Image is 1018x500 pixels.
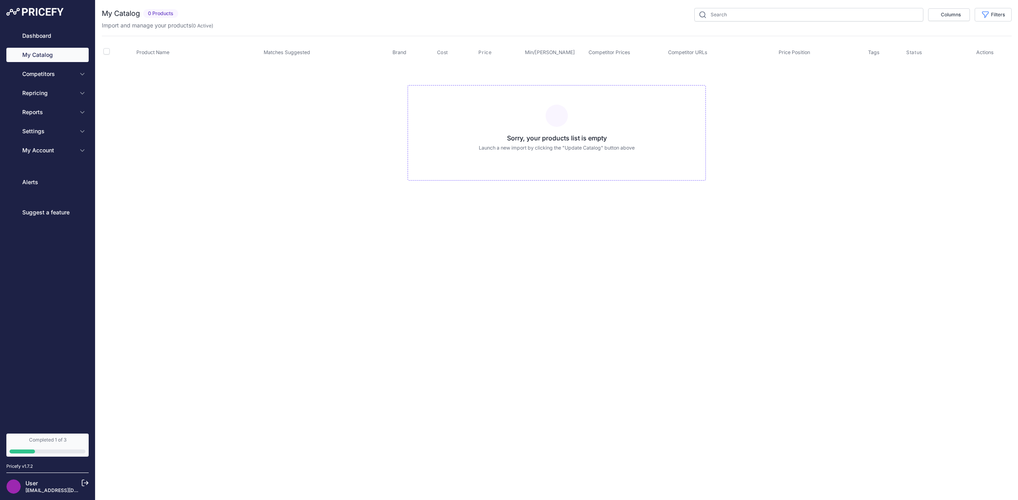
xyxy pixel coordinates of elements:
[392,49,406,55] span: Brand
[264,49,310,55] span: Matches Suggested
[478,49,493,56] button: Price
[437,49,448,56] span: Cost
[193,23,212,29] a: 0 Active
[6,67,89,81] button: Competitors
[6,434,89,457] a: Completed 1 of 3
[22,127,74,135] span: Settings
[143,9,178,18] span: 0 Products
[975,8,1012,21] button: Filters
[22,70,74,78] span: Competitors
[10,437,85,443] div: Completed 1 of 3
[6,105,89,119] button: Reports
[668,49,707,55] span: Competitor URLs
[22,108,74,116] span: Reports
[868,49,880,55] span: Tags
[6,29,89,424] nav: Sidebar
[22,146,74,154] span: My Account
[906,49,924,56] button: Status
[694,8,923,21] input: Search
[414,144,699,152] p: Launch a new import by clicking the "Update Catalog" button above
[779,49,810,55] span: Price Position
[6,29,89,43] a: Dashboard
[928,8,970,21] button: Columns
[478,49,492,56] span: Price
[6,175,89,189] a: Alerts
[976,49,994,55] span: Actions
[6,463,33,470] div: Pricefy v1.7.2
[191,23,213,29] span: ( )
[525,49,575,55] span: Min/[PERSON_NAME]
[22,89,74,97] span: Repricing
[414,133,699,143] h3: Sorry, your products list is empty
[102,8,140,19] h2: My Catalog
[102,21,213,29] p: Import and manage your products
[136,49,169,55] span: Product Name
[906,49,922,56] span: Status
[6,86,89,100] button: Repricing
[6,8,64,16] img: Pricefy Logo
[437,49,450,56] button: Cost
[25,487,109,493] a: [EMAIL_ADDRESS][DOMAIN_NAME]
[25,480,38,486] a: User
[6,48,89,62] a: My Catalog
[6,143,89,158] button: My Account
[589,49,630,55] span: Competitor Prices
[6,124,89,138] button: Settings
[6,205,89,220] a: Suggest a feature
